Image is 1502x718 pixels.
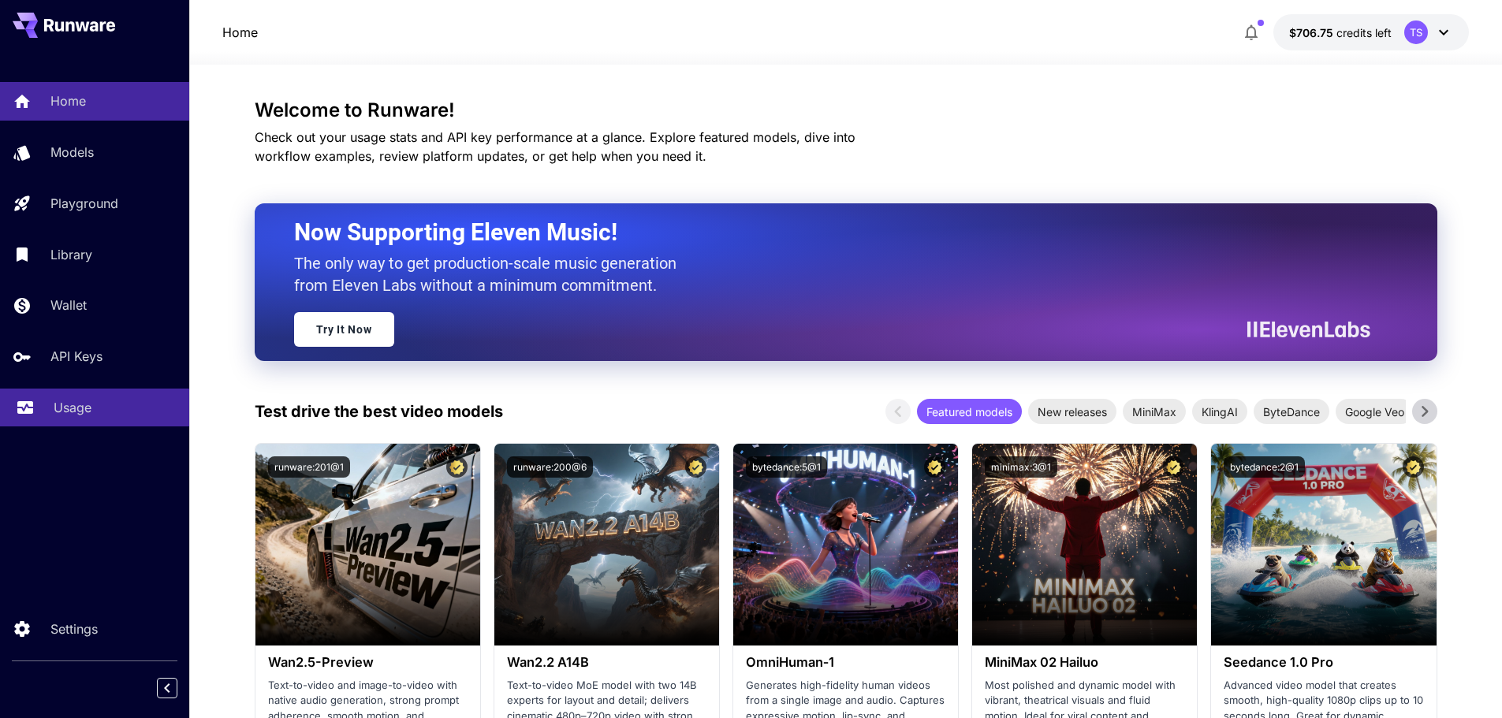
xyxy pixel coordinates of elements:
[50,296,87,314] p: Wallet
[733,444,958,645] img: alt
[1403,456,1424,478] button: Certified Model – Vetted for best performance and includes a commercial license.
[1192,399,1247,424] div: KlingAI
[1123,399,1186,424] div: MiniMax
[1224,456,1305,478] button: bytedance:2@1
[50,347,102,366] p: API Keys
[50,143,94,162] p: Models
[1163,456,1184,478] button: Certified Model – Vetted for best performance and includes a commercial license.
[924,456,945,478] button: Certified Model – Vetted for best performance and includes a commercial license.
[268,655,468,670] h3: Wan2.5-Preview
[294,252,688,296] p: The only way to get production-scale music generation from Eleven Labs without a minimum commitment.
[50,194,118,213] p: Playground
[985,655,1184,670] h3: MiniMax 02 Hailuo
[1123,404,1186,420] span: MiniMax
[1289,26,1336,39] span: $706.75
[1211,444,1436,645] img: alt
[50,245,92,264] p: Library
[169,674,189,702] div: Collapse sidebar
[255,99,1437,121] h3: Welcome to Runware!
[1423,642,1502,718] div: チャットウィジェット
[255,400,503,423] p: Test drive the best video models
[507,655,706,670] h3: Wan2.2 A14B
[255,444,480,645] img: alt
[294,218,1359,247] h2: Now Supporting Eleven Music!
[1336,399,1414,424] div: Google Veo
[1192,404,1247,420] span: KlingAI
[494,444,719,645] img: alt
[50,619,98,638] p: Settings
[1404,20,1428,44] div: TS
[1336,404,1414,420] span: Google Veo
[746,456,827,478] button: bytedance:5@1
[1254,399,1329,424] div: ByteDance
[1254,404,1329,420] span: ByteDance
[255,129,855,164] span: Check out your usage stats and API key performance at a glance. Explore featured models, dive int...
[1289,24,1392,41] div: $706.7528
[1336,26,1392,39] span: credits left
[685,456,706,478] button: Certified Model – Vetted for best performance and includes a commercial license.
[985,456,1057,478] button: minimax:3@1
[268,456,350,478] button: runware:201@1
[917,399,1022,424] div: Featured models
[1423,642,1502,718] iframe: Chat Widget
[157,678,177,698] button: Collapse sidebar
[222,23,258,42] a: Home
[1224,655,1423,670] h3: Seedance 1.0 Pro
[746,655,945,670] h3: OmniHuman‑1
[1273,14,1469,50] button: $706.7528TS
[972,444,1197,645] img: alt
[50,91,86,110] p: Home
[917,404,1022,420] span: Featured models
[507,456,593,478] button: runware:200@6
[54,398,91,417] p: Usage
[1028,399,1116,424] div: New releases
[1028,404,1116,420] span: New releases
[222,23,258,42] nav: breadcrumb
[294,312,394,347] a: Try It Now
[446,456,468,478] button: Certified Model – Vetted for best performance and includes a commercial license.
